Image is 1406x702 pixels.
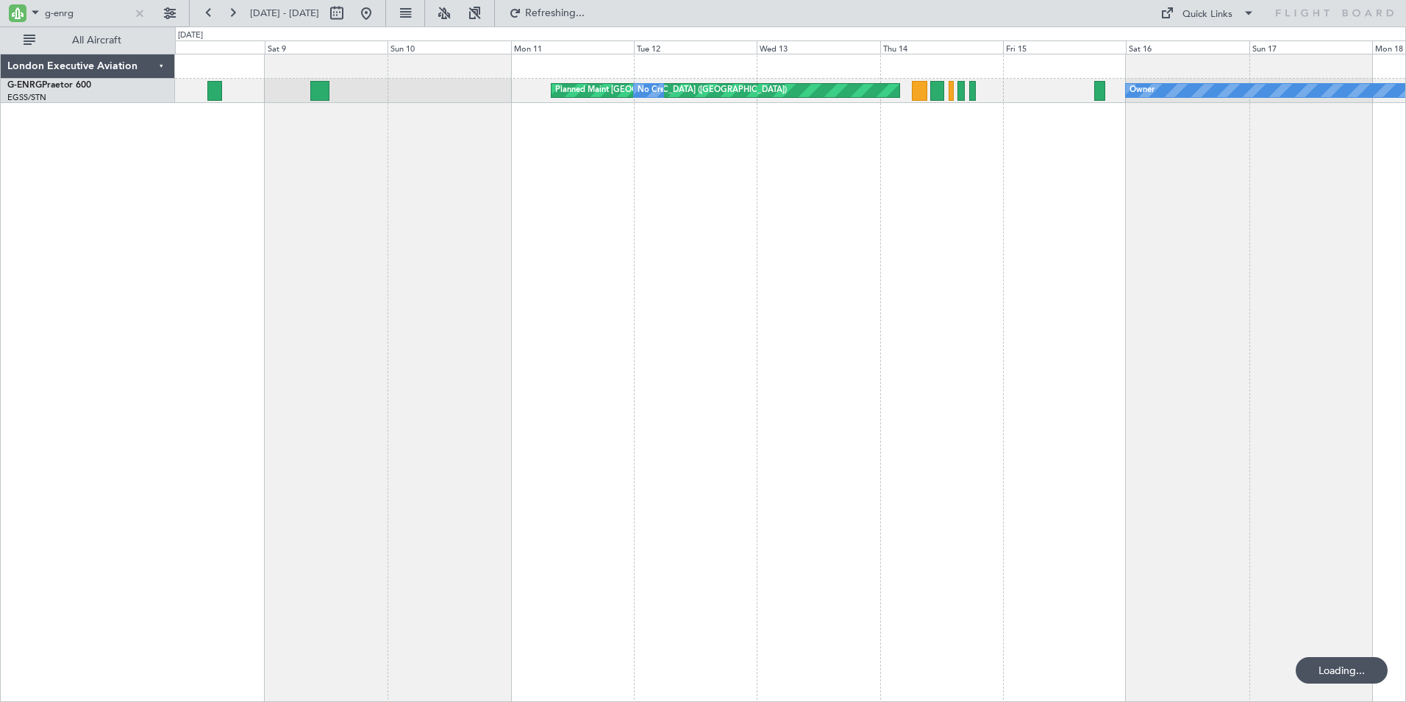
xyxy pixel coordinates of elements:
[142,40,265,54] div: Fri 8
[638,79,671,102] div: No Crew
[524,8,586,18] span: Refreshing...
[250,7,319,20] span: [DATE] - [DATE]
[7,81,91,90] a: G-ENRGPraetor 600
[1182,7,1232,22] div: Quick Links
[7,92,46,103] a: EGSS/STN
[45,2,129,24] input: A/C (Reg. or Type)
[1003,40,1126,54] div: Fri 15
[1126,40,1249,54] div: Sat 16
[38,35,155,46] span: All Aircraft
[7,81,42,90] span: G-ENRG
[178,29,203,42] div: [DATE]
[1130,79,1155,102] div: Owner
[511,40,634,54] div: Mon 11
[757,40,879,54] div: Wed 13
[265,40,388,54] div: Sat 9
[1249,40,1372,54] div: Sun 17
[555,79,787,102] div: Planned Maint [GEOGRAPHIC_DATA] ([GEOGRAPHIC_DATA])
[1153,1,1262,25] button: Quick Links
[634,40,757,54] div: Tue 12
[880,40,1003,54] div: Thu 14
[1296,657,1388,684] div: Loading...
[388,40,510,54] div: Sun 10
[502,1,590,25] button: Refreshing...
[16,29,160,52] button: All Aircraft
